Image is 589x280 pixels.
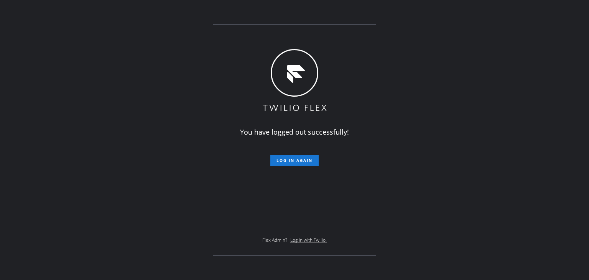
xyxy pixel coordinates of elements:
[290,237,327,243] a: Log in with Twilio.
[262,237,287,243] span: Flex Admin?
[240,127,349,137] span: You have logged out successfully!
[270,155,319,166] button: Log in again
[276,158,313,163] span: Log in again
